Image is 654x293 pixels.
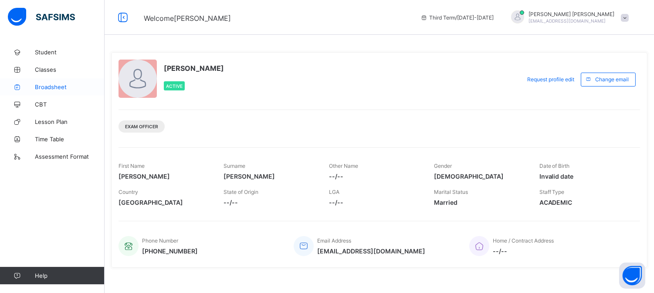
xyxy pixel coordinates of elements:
[35,118,105,125] span: Lesson Plan
[35,101,105,108] span: CBT
[420,14,494,21] span: session/term information
[317,237,351,244] span: Email Address
[144,14,231,23] span: Welcome [PERSON_NAME]
[142,247,198,255] span: [PHONE_NUMBER]
[539,173,631,180] span: Invalid date
[224,189,258,195] span: State of Origin
[125,124,158,129] span: Exam Officer
[329,163,358,169] span: Other Name
[619,263,645,289] button: Open asap
[8,8,75,26] img: safsims
[35,272,104,279] span: Help
[317,247,425,255] span: [EMAIL_ADDRESS][DOMAIN_NAME]
[493,247,554,255] span: --/--
[595,76,629,83] span: Change email
[502,10,633,25] div: IsmailAbdulaziz
[493,237,554,244] span: Home / Contract Address
[224,199,315,206] span: --/--
[329,173,421,180] span: --/--
[329,199,421,206] span: --/--
[35,136,105,143] span: Time Table
[35,83,105,90] span: Broadsheet
[35,49,105,56] span: Student
[329,189,339,195] span: LGA
[434,189,468,195] span: Marital Status
[539,199,631,206] span: ACADEMIC
[224,173,315,180] span: [PERSON_NAME]
[224,163,245,169] span: Surname
[119,199,210,206] span: [GEOGRAPHIC_DATA]
[119,173,210,180] span: [PERSON_NAME]
[164,64,224,73] span: [PERSON_NAME]
[527,76,574,83] span: Request profile edit
[434,173,526,180] span: [DEMOGRAPHIC_DATA]
[434,163,452,169] span: Gender
[119,189,138,195] span: Country
[434,199,526,206] span: Married
[529,18,606,23] span: [EMAIL_ADDRESS][DOMAIN_NAME]
[539,189,565,195] span: Staff Type
[539,163,570,169] span: Date of Birth
[529,11,614,17] span: [PERSON_NAME] [PERSON_NAME]
[35,153,105,160] span: Assessment Format
[166,83,183,89] span: Active
[119,163,145,169] span: First Name
[142,237,178,244] span: Phone Number
[35,66,105,73] span: Classes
